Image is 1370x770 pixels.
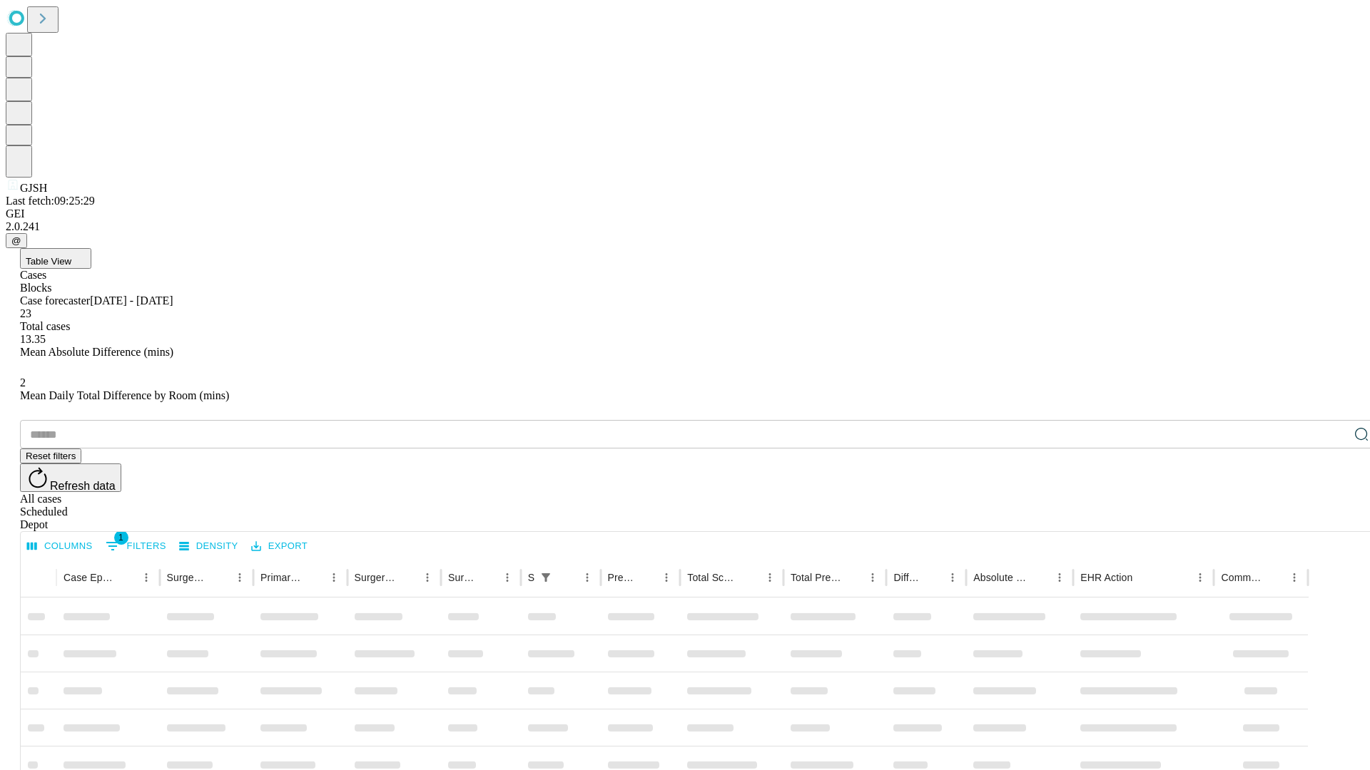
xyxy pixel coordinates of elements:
div: EHR Action [1080,572,1132,583]
button: Menu [1050,568,1070,587]
button: Show filters [102,535,170,558]
button: Reset filters [20,448,81,463]
button: Menu [230,568,250,587]
button: Sort [636,568,656,587]
div: GEI [6,207,1364,220]
button: Export [248,535,311,558]
button: Menu [324,568,344,587]
button: Select columns [24,535,96,558]
button: Menu [497,568,517,587]
button: Sort [1030,568,1050,587]
button: Sort [740,568,760,587]
div: Comments [1221,572,1262,583]
div: Surgery Name [355,572,396,583]
button: Sort [397,568,417,587]
span: Mean Absolute Difference (mins) [20,346,173,358]
span: 23 [20,307,31,319]
button: Sort [1264,568,1284,587]
button: Sort [116,568,136,587]
div: Total Predicted Duration [791,572,842,583]
button: Menu [863,568,883,587]
span: 13.35 [20,333,46,345]
span: GJSH [20,182,47,194]
button: Menu [1284,568,1304,587]
button: Show filters [536,568,556,587]
button: Sort [210,568,230,587]
div: Surgery Date [448,572,476,583]
div: Predicted In Room Duration [608,572,636,583]
button: Refresh data [20,463,121,492]
button: @ [6,233,27,248]
span: Table View [26,256,71,267]
div: Case Epic Id [64,572,115,583]
button: Menu [417,568,437,587]
span: Total cases [20,320,70,332]
div: Primary Service [260,572,302,583]
button: Sort [557,568,577,587]
span: [DATE] - [DATE] [90,294,173,307]
button: Menu [577,568,597,587]
span: Reset filters [26,451,76,461]
div: Difference [893,572,921,583]
button: Sort [304,568,324,587]
div: 2.0.241 [6,220,1364,233]
button: Table View [20,248,91,269]
span: 1 [114,530,128,545]
button: Menu [136,568,156,587]
span: Mean Daily Total Difference by Room (mins) [20,389,229,401]
span: 2 [20,376,26,389]
span: Refresh data [50,480,116,492]
button: Menu [760,568,780,587]
span: Last fetch: 09:25:29 [6,195,95,207]
div: Scheduled In Room Duration [528,572,534,583]
button: Menu [1190,568,1210,587]
button: Density [176,535,242,558]
div: Total Scheduled Duration [687,572,739,583]
button: Sort [477,568,497,587]
span: Case forecaster [20,294,90,307]
div: Surgeon Name [167,572,208,583]
button: Sort [1134,568,1154,587]
span: @ [11,235,21,246]
button: Sort [923,568,943,587]
button: Menu [656,568,676,587]
div: 1 active filter [536,568,556,587]
div: Absolute Difference [973,572,1028,583]
button: Sort [843,568,863,587]
button: Menu [943,568,963,587]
